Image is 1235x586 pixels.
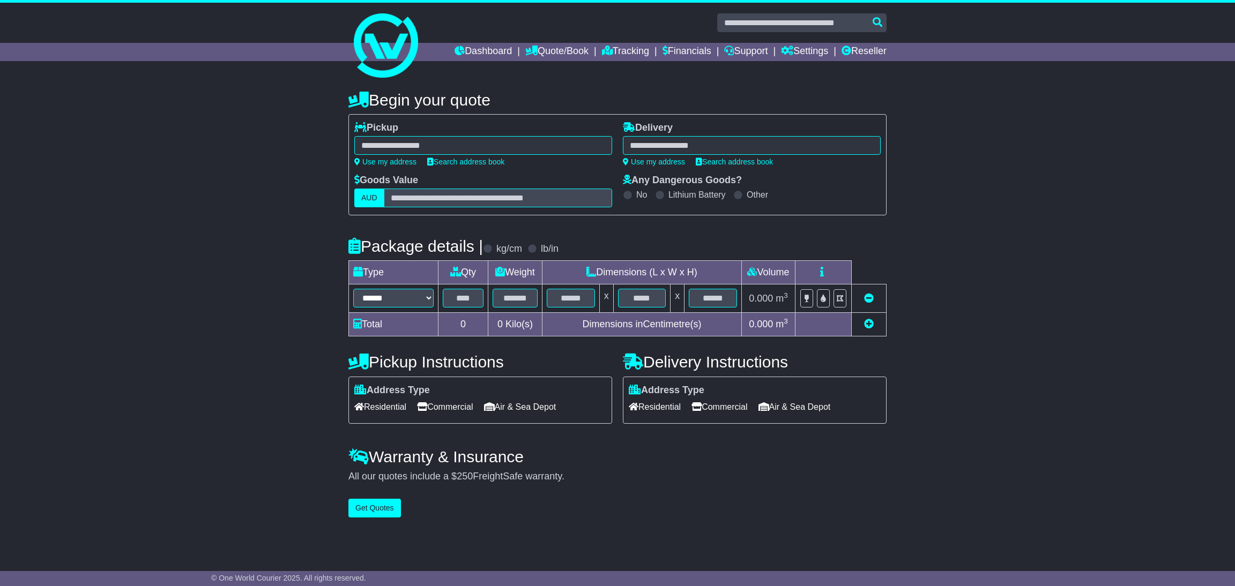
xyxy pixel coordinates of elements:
[455,43,512,61] a: Dashboard
[348,91,887,109] h4: Begin your quote
[488,261,542,284] td: Weight
[747,190,768,200] label: Other
[354,189,384,207] label: AUD
[749,319,773,329] span: 0.000
[484,399,556,415] span: Air & Sea Depot
[354,122,398,134] label: Pickup
[758,399,831,415] span: Air & Sea Depot
[864,293,874,304] a: Remove this item
[354,385,430,396] label: Address Type
[438,261,488,284] td: Qty
[525,43,589,61] a: Quote/Book
[497,319,503,329] span: 0
[636,190,647,200] label: No
[354,399,406,415] span: Residential
[842,43,887,61] a: Reseller
[623,122,673,134] label: Delivery
[724,43,768,61] a: Support
[776,319,788,329] span: m
[663,43,711,61] a: Financials
[602,43,649,61] a: Tracking
[354,157,416,166] a: Use my address
[541,243,559,255] label: lb/in
[696,157,773,166] a: Search address book
[349,261,438,284] td: Type
[211,574,366,582] span: © One World Courier 2025. All rights reserved.
[348,499,401,517] button: Get Quotes
[457,471,473,482] span: 250
[691,399,747,415] span: Commercial
[781,43,828,61] a: Settings
[348,471,887,483] div: All our quotes include a $ FreightSafe warranty.
[671,284,685,312] td: x
[668,190,726,200] label: Lithium Battery
[864,319,874,329] a: Add new item
[488,312,542,336] td: Kilo(s)
[348,448,887,465] h4: Warranty & Insurance
[623,353,887,371] h4: Delivery Instructions
[417,399,473,415] span: Commercial
[542,312,741,336] td: Dimensions in Centimetre(s)
[599,284,613,312] td: x
[542,261,741,284] td: Dimensions (L x W x H)
[348,353,612,371] h4: Pickup Instructions
[741,261,795,284] td: Volume
[496,243,522,255] label: kg/cm
[623,175,742,186] label: Any Dangerous Goods?
[776,293,788,304] span: m
[354,175,418,186] label: Goods Value
[784,317,788,325] sup: 3
[629,385,704,396] label: Address Type
[427,157,504,166] a: Search address book
[438,312,488,336] td: 0
[348,237,483,255] h4: Package details |
[623,157,685,166] a: Use my address
[349,312,438,336] td: Total
[784,291,788,299] sup: 3
[749,293,773,304] span: 0.000
[629,399,681,415] span: Residential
